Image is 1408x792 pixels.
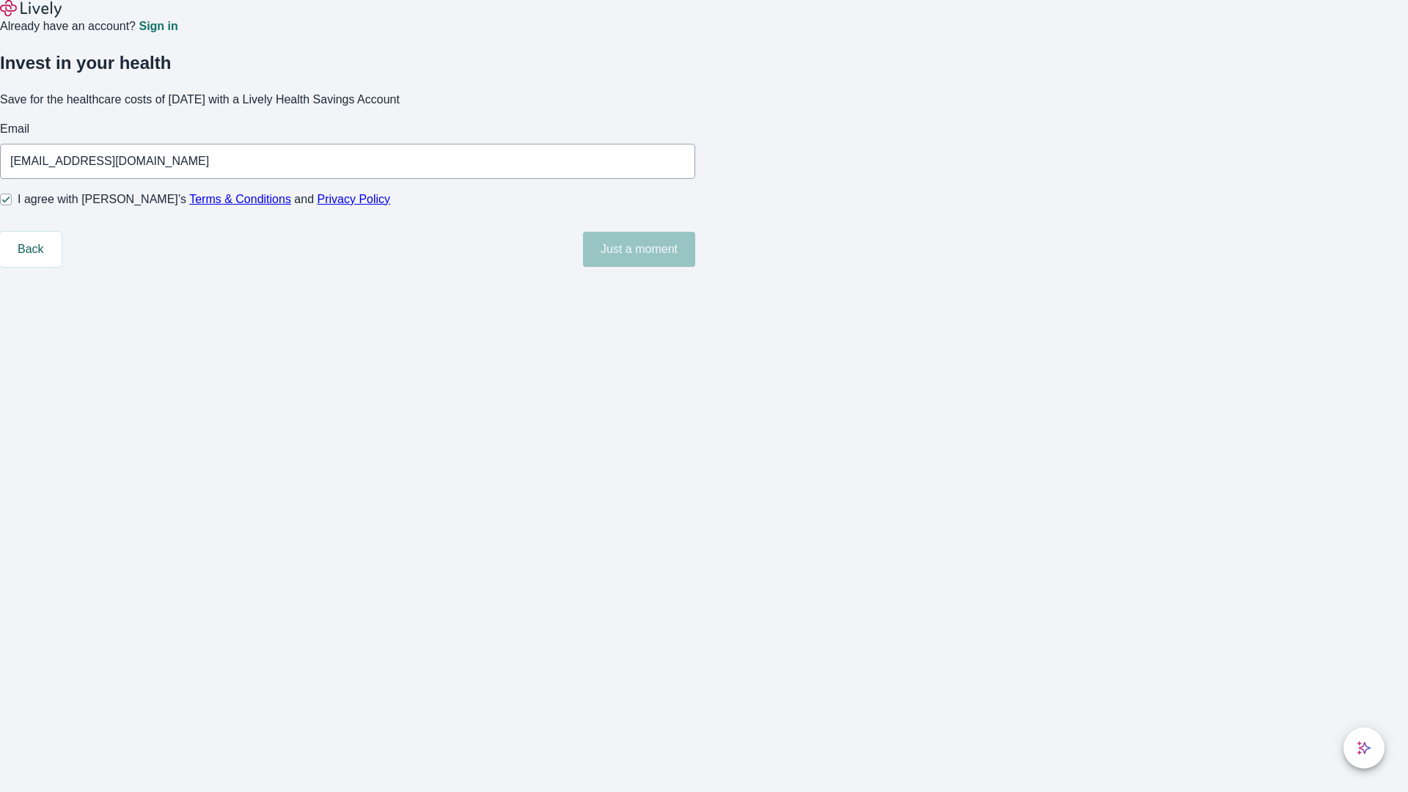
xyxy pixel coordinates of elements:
a: Terms & Conditions [189,193,291,205]
a: Privacy Policy [318,193,391,205]
span: I agree with [PERSON_NAME]’s and [18,191,390,208]
a: Sign in [139,21,177,32]
svg: Lively AI Assistant [1357,741,1371,755]
button: chat [1343,727,1385,769]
